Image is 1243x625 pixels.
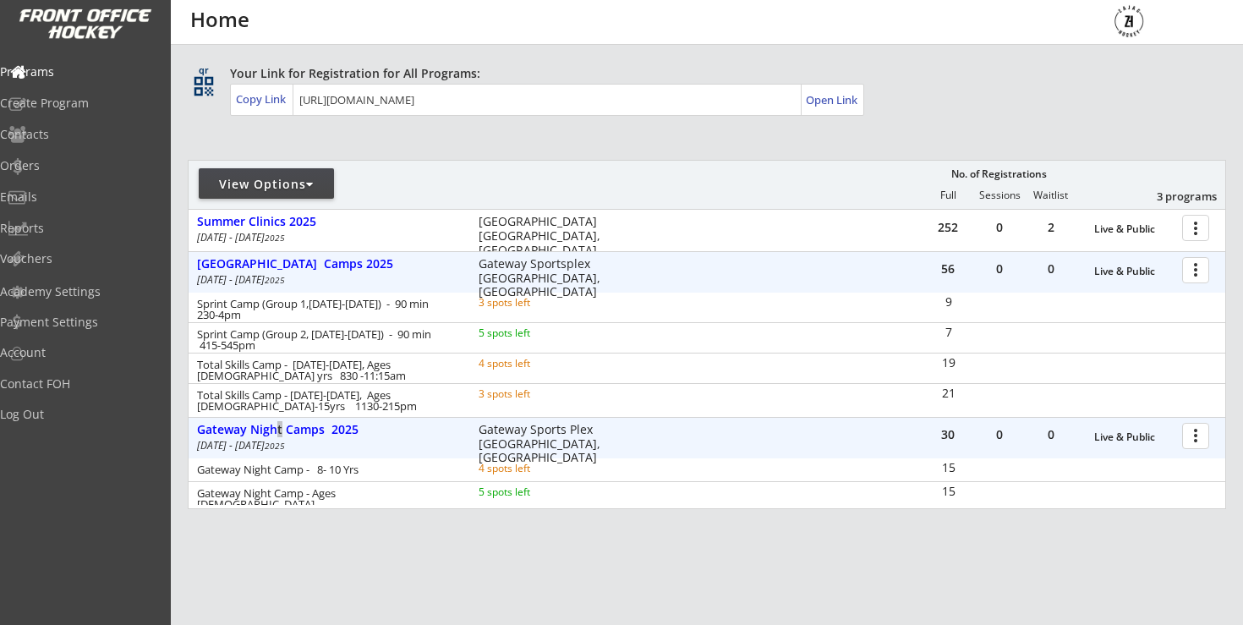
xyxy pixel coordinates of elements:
[479,463,588,474] div: 4 spots left
[923,189,973,201] div: Full
[923,263,973,275] div: 56
[1182,257,1209,283] button: more_vert
[197,488,456,510] div: Gateway Night Camp - Ages [DEMOGRAPHIC_DATA]
[197,423,461,437] div: Gateway Night Camps 2025
[479,359,588,369] div: 4 spots left
[974,263,1025,275] div: 0
[1026,222,1076,233] div: 2
[236,91,289,107] div: Copy Link
[197,299,456,321] div: Sprint Camp (Group 1,[DATE]-[DATE]) - 90 min 230-4pm
[1094,266,1174,277] div: Live & Public
[197,257,461,271] div: [GEOGRAPHIC_DATA] Camps 2025
[479,423,611,465] div: Gateway Sports Plex [GEOGRAPHIC_DATA], [GEOGRAPHIC_DATA]
[1094,223,1174,235] div: Live & Public
[197,464,456,475] div: Gateway Night Camp - 8- 10 Yrs
[479,257,611,299] div: Gateway Sportsplex [GEOGRAPHIC_DATA], [GEOGRAPHIC_DATA]
[923,296,973,308] div: 9
[197,215,461,229] div: Summer Clinics 2025
[191,74,216,99] button: qr_code
[1129,189,1217,204] div: 3 programs
[197,441,456,451] div: [DATE] - [DATE]
[199,176,334,193] div: View Options
[197,233,456,243] div: [DATE] - [DATE]
[923,387,973,399] div: 21
[265,232,285,244] em: 2025
[1182,423,1209,449] button: more_vert
[197,329,456,351] div: Sprint Camp (Group 2, [DATE]-[DATE]) - 90 min 415-545pm
[193,65,213,76] div: qr
[923,326,973,338] div: 7
[1026,263,1076,275] div: 0
[923,429,973,441] div: 30
[479,487,588,497] div: 5 spots left
[479,298,588,308] div: 3 spots left
[197,390,456,412] div: Total Skills Camp - [DATE]-[DATE], Ages [DEMOGRAPHIC_DATA]-15yrs 1130-215pm
[923,462,973,474] div: 15
[265,440,285,452] em: 2025
[230,65,1174,82] div: Your Link for Registration for All Programs:
[1182,215,1209,241] button: more_vert
[1026,429,1076,441] div: 0
[197,275,456,285] div: [DATE] - [DATE]
[974,189,1025,201] div: Sessions
[974,429,1025,441] div: 0
[197,359,456,381] div: Total Skills Camp - [DATE]-[DATE], Ages [DEMOGRAPHIC_DATA] yrs 830 -11:15am
[806,88,859,112] a: Open Link
[923,485,973,497] div: 15
[806,93,859,107] div: Open Link
[946,168,1051,180] div: No. of Registrations
[479,215,611,257] div: [GEOGRAPHIC_DATA] [GEOGRAPHIC_DATA], [GEOGRAPHIC_DATA]
[974,222,1025,233] div: 0
[479,328,588,338] div: 5 spots left
[479,389,588,399] div: 3 spots left
[1025,189,1076,201] div: Waitlist
[1094,431,1174,443] div: Live & Public
[265,274,285,286] em: 2025
[923,222,973,233] div: 252
[923,357,973,369] div: 19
